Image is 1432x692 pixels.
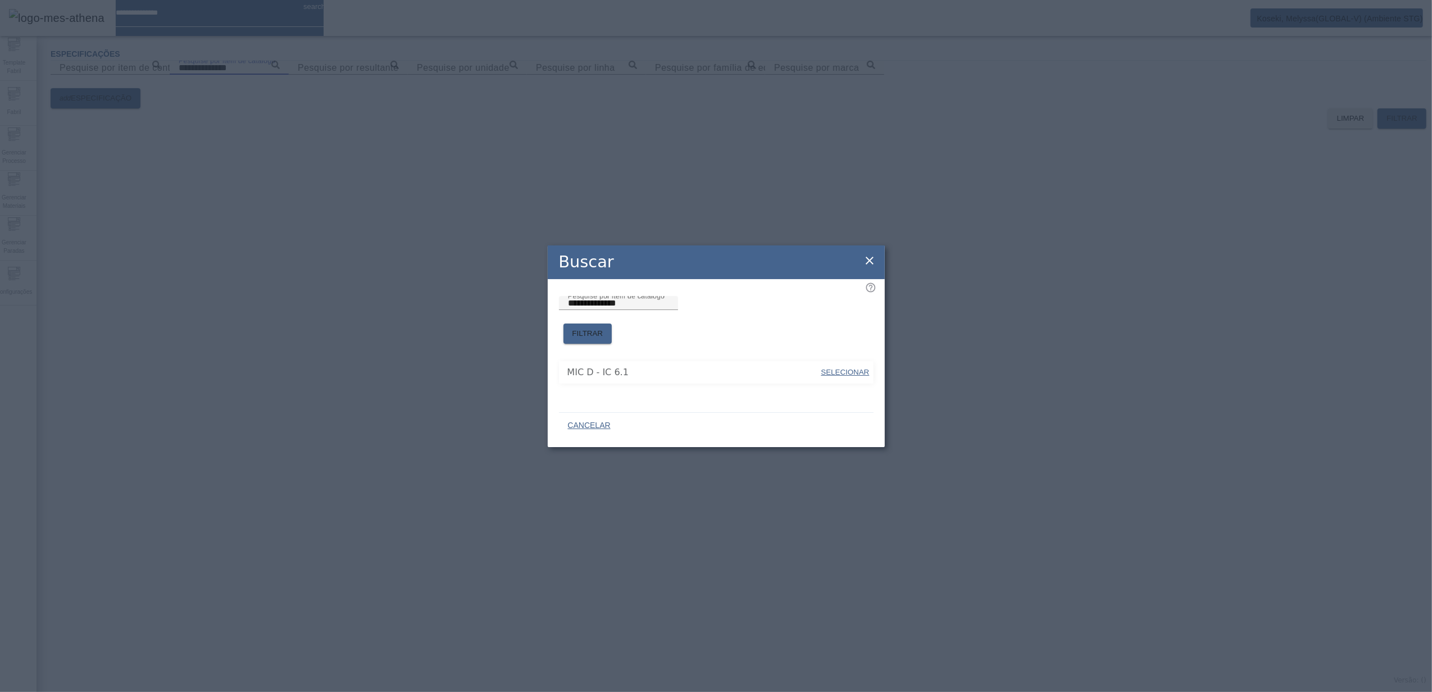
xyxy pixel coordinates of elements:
[559,416,620,436] button: CANCELAR
[559,250,614,274] h2: Buscar
[820,362,870,383] button: SELECIONAR
[821,368,870,376] span: SELECIONAR
[563,324,612,344] button: FILTRAR
[568,292,665,299] mat-label: Pesquise por item de catálogo
[567,366,820,379] span: MIC D - IC 6.1
[572,328,603,339] span: FILTRAR
[568,420,611,431] span: CANCELAR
